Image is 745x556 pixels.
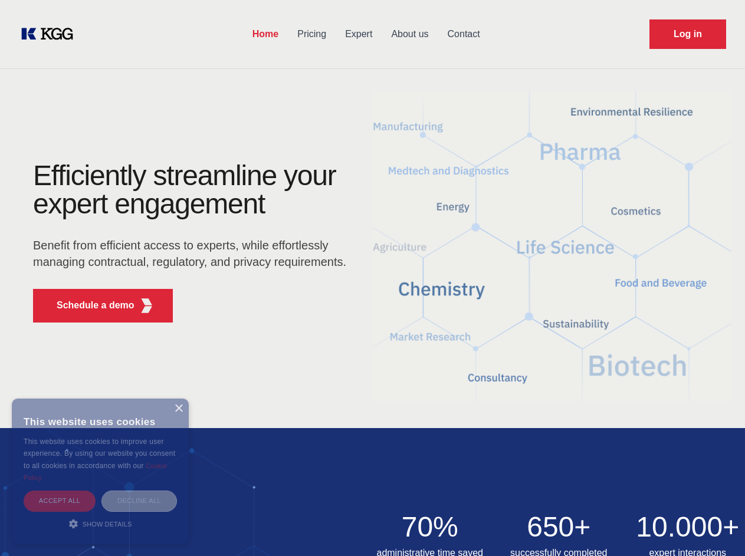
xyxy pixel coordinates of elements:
[24,491,96,511] div: Accept all
[288,19,336,50] a: Pricing
[57,298,134,312] p: Schedule a demo
[24,518,177,529] div: Show details
[382,19,438,50] a: About us
[501,513,616,541] h2: 650+
[33,237,354,270] p: Benefit from efficient access to experts, while effortlessly managing contractual, regulatory, an...
[649,19,726,49] a: Request Demo
[438,19,490,50] a: Contact
[243,19,288,50] a: Home
[33,289,173,323] button: Schedule a demoKGG Fifth Element RED
[174,404,183,413] div: Close
[24,407,177,436] div: This website uses cookies
[139,298,154,313] img: KGG Fifth Element RED
[24,462,168,481] a: Cookie Policy
[19,25,83,44] a: KOL Knowledge Platform: Talk to Key External Experts (KEE)
[101,491,177,511] div: Decline all
[33,162,354,218] h1: Efficiently streamline your expert engagement
[373,513,488,541] h2: 70%
[83,521,132,528] span: Show details
[373,77,731,416] img: KGG Fifth Element RED
[336,19,382,50] a: Expert
[24,437,175,470] span: This website uses cookies to improve user experience. By using our website you consent to all coo...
